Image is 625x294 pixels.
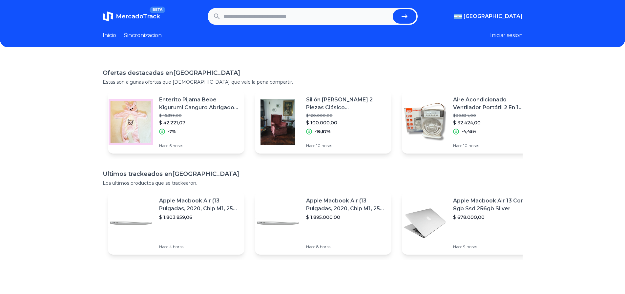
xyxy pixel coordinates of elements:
button: Iniciar sesion [490,31,523,39]
button: [GEOGRAPHIC_DATA] [454,12,523,20]
p: Enterito Pijama Bebe Kigurumi Canguro Abrigado Invierno [159,96,239,112]
p: Hace 10 horas [453,143,533,148]
p: $ 100.000,00 [306,119,386,126]
p: Hace 10 horas [306,143,386,148]
p: -4,45% [462,129,476,134]
span: [GEOGRAPHIC_DATA] [464,12,523,20]
a: Featured imageAire Acondicionado Ventilador Portátil 2 En 1 Humidificador$ 33.934,00$ 32.424,00-4... [402,91,538,154]
p: $ 1.895.000,00 [306,214,386,220]
h1: Ofertas destacadas en [GEOGRAPHIC_DATA] [103,68,523,77]
img: Featured image [108,99,154,145]
p: $ 33.934,00 [453,113,533,118]
p: $ 42.221,07 [159,119,239,126]
a: Featured imageSillón [PERSON_NAME] 2 Piezas Clásico [PERSON_NAME] Oscuro$ 120.000,00$ 100.000,00-... [255,91,391,154]
p: $ 120.000,00 [306,113,386,118]
h1: Ultimos trackeados en [GEOGRAPHIC_DATA] [103,169,523,178]
p: Apple Macbook Air (13 Pulgadas, 2020, Chip M1, 256 Gb De Ssd, 8 Gb De Ram) - Plata [159,197,239,213]
a: Inicio [103,31,116,39]
p: $ 678.000,00 [453,214,533,220]
a: Featured imageEnterito Pijama Bebe Kigurumi Canguro Abrigado Invierno$ 45.399,00$ 42.221,07-7%Hac... [108,91,244,154]
p: -16,67% [315,129,331,134]
p: Hace 8 horas [306,244,386,249]
p: -7% [168,129,176,134]
p: Apple Macbook Air 13 Core I5 8gb Ssd 256gb Silver [453,197,533,213]
p: Apple Macbook Air (13 Pulgadas, 2020, Chip M1, 256 Gb De Ssd, 8 Gb De Ram) - Plata [306,197,386,213]
img: Featured image [255,200,301,246]
p: Hace 6 horas [159,143,239,148]
p: Sillón [PERSON_NAME] 2 Piezas Clásico [PERSON_NAME] Oscuro [306,96,386,112]
p: $ 32.424,00 [453,119,533,126]
span: MercadoTrack [116,13,160,20]
p: $ 45.399,00 [159,113,239,118]
img: Featured image [402,99,448,145]
p: Hace 4 horas [159,244,239,249]
a: MercadoTrackBETA [103,11,160,22]
span: BETA [150,7,165,13]
img: Featured image [108,200,154,246]
img: Featured image [402,200,448,246]
img: MercadoTrack [103,11,113,22]
a: Featured imageApple Macbook Air (13 Pulgadas, 2020, Chip M1, 256 Gb De Ssd, 8 Gb De Ram) - Plata$... [108,192,244,255]
a: Featured imageApple Macbook Air (13 Pulgadas, 2020, Chip M1, 256 Gb De Ssd, 8 Gb De Ram) - Plata$... [255,192,391,255]
p: Aire Acondicionado Ventilador Portátil 2 En 1 Humidificador [453,96,533,112]
a: Featured imageApple Macbook Air 13 Core I5 8gb Ssd 256gb Silver$ 678.000,00Hace 9 horas [402,192,538,255]
img: Featured image [255,99,301,145]
img: Argentina [454,14,462,19]
p: Hace 9 horas [453,244,533,249]
a: Sincronizacion [124,31,162,39]
p: Estas son algunas ofertas que [DEMOGRAPHIC_DATA] que vale la pena compartir. [103,79,523,85]
p: Los ultimos productos que se trackearon. [103,180,523,186]
p: $ 1.803.859,06 [159,214,239,220]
